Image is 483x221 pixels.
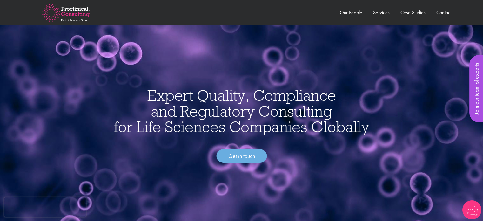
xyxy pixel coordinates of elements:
a: Services [373,9,390,16]
a: Get in touch [216,149,267,163]
iframe: reCAPTCHA [4,197,86,217]
h1: Expert Quality, Compliance and Regulatory Consulting for Life Sciences Companies Globally [6,87,477,135]
a: Our People [340,9,362,16]
a: Contact [436,9,451,16]
img: Chatbot [462,200,481,219]
a: Case Studies [400,9,426,16]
